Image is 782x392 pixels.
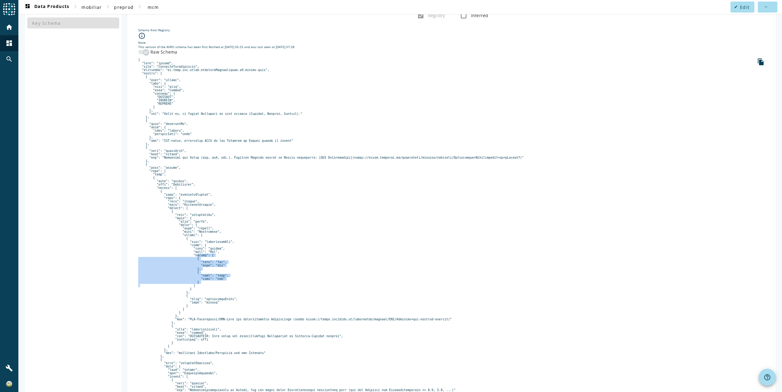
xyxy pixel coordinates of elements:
mat-icon: chevron_right [136,3,143,10]
mat-icon: dashboard [6,40,13,47]
mat-icon: chevron_right [104,3,112,10]
mat-icon: search [6,55,13,63]
span: Edit [740,4,750,10]
mat-icon: home [6,24,13,31]
mat-icon: edit [734,5,738,9]
button: Edit [731,2,754,13]
img: spoud-logo.svg [3,3,15,15]
mat-icon: dashboard [24,3,31,11]
div: Note: [138,40,765,45]
mat-icon: more_horiz [764,5,767,9]
span: Data Products [24,3,69,11]
button: preprod [112,2,136,13]
mat-icon: help_outline [764,374,771,381]
div: Schema from Registry [138,28,765,32]
label: Raw Schema [149,49,177,55]
i: info_outline [138,32,146,40]
div: This version of the AVRO schema has been first fetched at [DATE] 05:25 and was last seen at [DATE... [138,45,765,49]
button: Data Products [21,2,72,13]
label: Inferred [470,13,488,19]
img: a84d6f0ee5bbe71f8519cc6a0cd5e475 [6,381,12,387]
mat-icon: chevron_right [72,3,79,10]
mat-icon: build [6,364,13,372]
span: preprod [114,4,134,10]
span: mobiliar [82,4,102,10]
span: mcm [148,4,159,10]
button: mobiliar [79,2,104,13]
button: mcm [143,2,163,13]
i: file_copy [757,58,765,66]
